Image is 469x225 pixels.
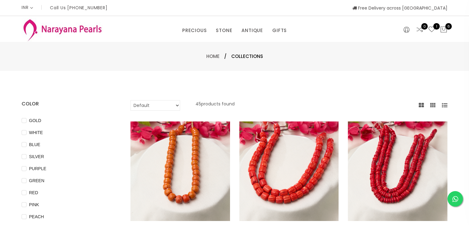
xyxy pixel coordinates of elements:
[22,100,112,108] h4: COLOR
[428,26,435,34] a: 1
[272,26,287,35] a: GIFTS
[216,26,232,35] a: STONE
[224,53,227,60] span: /
[206,53,220,59] a: Home
[195,100,235,111] p: 45 products found
[50,6,108,10] p: Call Us [PHONE_NUMBER]
[421,23,428,30] span: 0
[27,213,46,220] span: PEACH
[27,129,45,136] span: WHITE
[182,26,207,35] a: PRECIOUS
[241,26,263,35] a: ANTIQUE
[445,23,452,30] span: 6
[27,177,47,184] span: GREEN
[27,141,43,148] span: BLUE
[27,153,47,160] span: SILVER
[27,189,41,196] span: RED
[433,23,440,30] span: 1
[352,5,447,11] span: Free Delivery across [GEOGRAPHIC_DATA]
[416,26,423,34] a: 0
[27,201,42,208] span: PINK
[440,26,447,34] button: 6
[27,117,44,124] span: GOLD
[27,165,49,172] span: PURPLE
[231,53,263,60] span: Collections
